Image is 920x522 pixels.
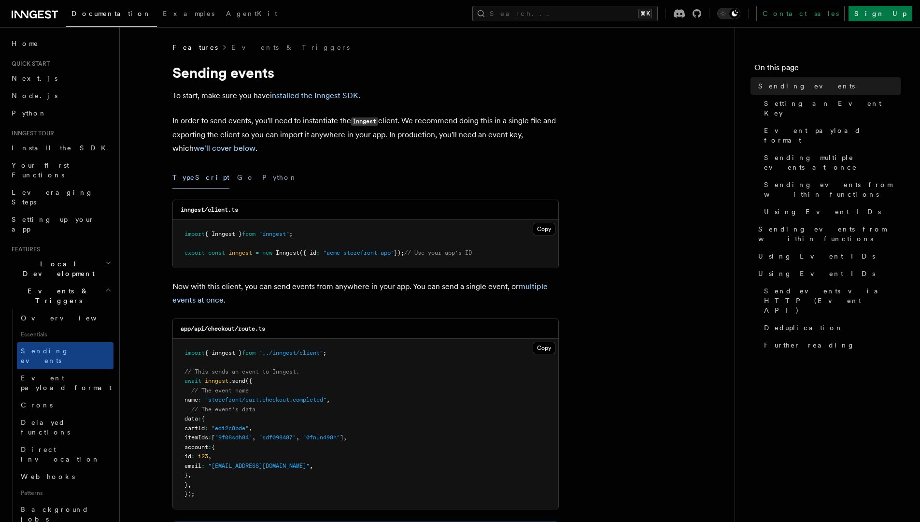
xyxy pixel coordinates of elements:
span: await [184,377,201,384]
span: Features [172,43,218,52]
a: Using Event IDs [754,247,901,265]
a: Event payload format [760,122,901,149]
button: Toggle dark mode [717,8,740,19]
span: Your first Functions [12,161,69,179]
a: Using Event IDs [760,203,901,220]
span: Using Event IDs [764,207,881,217]
a: Sending multiple events at once [760,149,901,176]
span: inngest [228,249,252,256]
span: Using Event IDs [758,269,875,278]
a: Install the SDK [8,139,113,157]
span: Send events via HTTP (Event API) [764,286,901,315]
span: "acme-storefront-app" [323,249,394,256]
a: Node.js [8,87,113,104]
span: Delayed functions [21,419,70,436]
button: Local Development [8,255,113,282]
a: Crons [17,396,113,414]
span: , [310,463,313,469]
span: Python [12,109,47,117]
span: "ed12c8bde" [212,425,249,432]
span: Essentials [17,327,113,342]
span: , [326,396,330,403]
h1: Sending events [172,64,559,81]
span: : [316,249,320,256]
a: Events & Triggers [231,43,350,52]
span: }); [394,249,404,256]
a: Sending events from within functions [754,220,901,247]
span: Webhooks [21,473,75,480]
span: import [184,231,205,237]
span: "../inngest/client" [259,349,323,356]
span: from [242,349,255,356]
span: Setting an Event Key [764,99,901,118]
span: from [242,231,255,237]
kbd: ⌘K [638,9,652,18]
span: const [208,249,225,256]
span: Documentation [71,10,151,17]
a: Overview [17,309,113,327]
span: Events & Triggers [8,286,105,305]
span: : [198,396,201,403]
span: Examples [163,10,214,17]
span: ; [323,349,326,356]
span: , [208,453,212,460]
span: export [184,249,205,256]
span: [ [212,434,215,441]
span: Deduplication [764,323,843,333]
a: Sending events [754,77,901,95]
a: Next.js [8,70,113,87]
span: "inngest" [259,231,289,237]
a: Your first Functions [8,157,113,184]
span: "sdf098487" [259,434,296,441]
button: Copy [533,223,555,235]
a: we'll cover below [194,144,255,153]
span: = [255,249,259,256]
span: id [184,453,191,460]
a: Deduplication [760,319,901,336]
span: "[EMAIL_ADDRESS][DOMAIN_NAME]" [208,463,310,469]
span: ({ id [299,249,316,256]
span: Quick start [8,60,50,68]
span: { [201,415,205,422]
span: } [184,481,188,488]
span: // Use your app's ID [404,249,472,256]
span: cartId [184,425,205,432]
a: multiple events at once [172,282,548,304]
span: Event payload format [21,374,112,391]
a: Examples [157,3,220,26]
button: TypeScript [172,167,229,188]
a: Setting up your app [8,211,113,238]
span: , [188,472,191,478]
span: , [188,481,191,488]
span: Sending events [21,347,69,364]
span: Sending events [758,81,855,91]
span: Overview [21,314,120,322]
span: Direct invocation [21,446,100,463]
span: Sending multiple events at once [764,153,901,172]
span: Inngest [276,249,299,256]
a: Event payload format [17,369,113,396]
p: In order to send events, you'll need to instantiate the client. We recommend doing this in a sing... [172,114,559,155]
span: name [184,396,198,403]
code: Inngest [351,117,378,126]
span: , [249,425,252,432]
span: Next.js [12,74,57,82]
span: "9f08sdh84" [215,434,252,441]
span: Node.js [12,92,57,100]
span: : [208,434,212,441]
span: , [296,434,299,441]
h4: On this page [754,62,901,77]
button: Go [237,167,255,188]
span: : [205,425,208,432]
span: import [184,349,205,356]
a: Delayed functions [17,414,113,441]
span: , [343,434,347,441]
span: Local Development [8,259,105,278]
span: { [212,444,215,450]
span: Crons [21,401,53,409]
a: Sending events from within functions [760,176,901,203]
a: Send events via HTTP (Event API) [760,282,901,319]
span: Install the SDK [12,144,112,152]
span: ({ [245,377,252,384]
span: "storefront/cart.checkout.completed" [205,396,326,403]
